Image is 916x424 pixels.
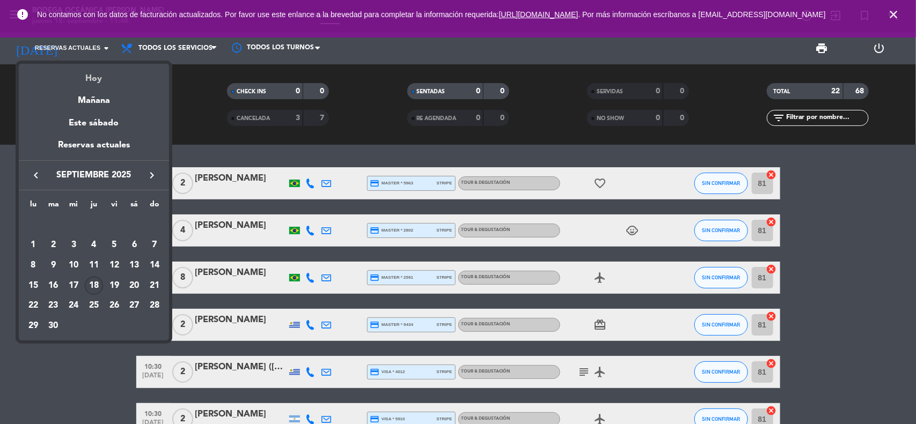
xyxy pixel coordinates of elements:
[64,296,83,315] div: 24
[24,317,42,335] div: 29
[104,198,124,215] th: viernes
[85,256,103,274] div: 11
[24,277,42,295] div: 15
[45,236,63,254] div: 2
[104,276,124,296] td: 19 de septiembre de 2025
[85,296,103,315] div: 25
[23,316,43,336] td: 29 de septiembre de 2025
[19,86,169,108] div: Mañana
[104,235,124,255] td: 5 de septiembre de 2025
[23,198,43,215] th: lunes
[43,296,64,316] td: 23 de septiembre de 2025
[30,169,42,182] i: keyboard_arrow_left
[84,296,104,316] td: 25 de septiembre de 2025
[45,296,63,315] div: 23
[24,256,42,274] div: 8
[24,236,42,254] div: 1
[23,235,43,255] td: 1 de septiembre de 2025
[144,276,165,296] td: 21 de septiembre de 2025
[144,296,165,316] td: 28 de septiembre de 2025
[145,169,158,182] i: keyboard_arrow_right
[19,138,169,160] div: Reservas actuales
[63,255,84,276] td: 10 de septiembre de 2025
[105,256,123,274] div: 12
[124,276,145,296] td: 20 de septiembre de 2025
[43,255,64,276] td: 9 de septiembre de 2025
[84,255,104,276] td: 11 de septiembre de 2025
[43,276,64,296] td: 16 de septiembre de 2025
[45,317,63,335] div: 30
[145,256,164,274] div: 14
[43,198,64,215] th: martes
[104,255,124,276] td: 12 de septiembre de 2025
[43,235,64,255] td: 2 de septiembre de 2025
[19,108,169,138] div: Este sábado
[63,235,84,255] td: 3 de septiembre de 2025
[125,256,143,274] div: 13
[24,296,42,315] div: 22
[64,277,83,295] div: 17
[142,168,162,182] button: keyboard_arrow_right
[23,296,43,316] td: 22 de septiembre de 2025
[125,296,143,315] div: 27
[63,198,84,215] th: miércoles
[105,236,123,254] div: 5
[125,277,143,295] div: 20
[64,256,83,274] div: 10
[63,276,84,296] td: 17 de septiembre de 2025
[64,236,83,254] div: 3
[105,296,123,315] div: 26
[144,235,165,255] td: 7 de septiembre de 2025
[23,255,43,276] td: 8 de septiembre de 2025
[145,277,164,295] div: 21
[144,198,165,215] th: domingo
[145,236,164,254] div: 7
[84,276,104,296] td: 18 de septiembre de 2025
[19,64,169,86] div: Hoy
[124,296,145,316] td: 27 de septiembre de 2025
[85,236,103,254] div: 4
[124,198,145,215] th: sábado
[124,235,145,255] td: 6 de septiembre de 2025
[144,255,165,276] td: 14 de septiembre de 2025
[124,255,145,276] td: 13 de septiembre de 2025
[46,168,142,182] span: septiembre 2025
[104,296,124,316] td: 26 de septiembre de 2025
[45,256,63,274] div: 9
[63,296,84,316] td: 24 de septiembre de 2025
[85,277,103,295] div: 18
[84,235,104,255] td: 4 de septiembre de 2025
[43,316,64,336] td: 30 de septiembre de 2025
[26,168,46,182] button: keyboard_arrow_left
[84,198,104,215] th: jueves
[125,236,143,254] div: 6
[105,277,123,295] div: 19
[23,215,165,235] td: SEP.
[145,296,164,315] div: 28
[23,276,43,296] td: 15 de septiembre de 2025
[45,277,63,295] div: 16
